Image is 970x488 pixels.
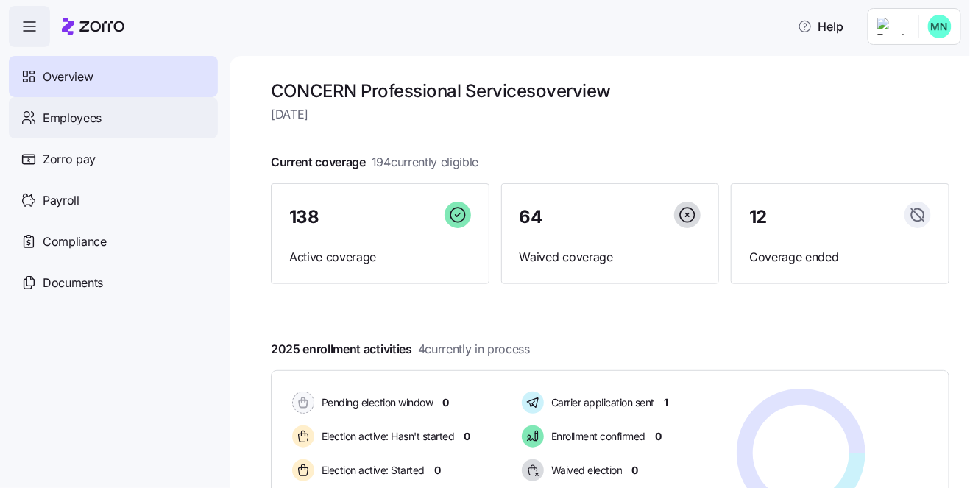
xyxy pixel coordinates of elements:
span: Carrier application sent [547,395,654,410]
span: Waived election [547,463,623,478]
span: 12 [749,208,767,226]
span: Zorro pay [43,150,96,169]
span: Current coverage [271,153,478,171]
span: 0 [464,429,471,444]
a: Employees [9,97,218,138]
span: 0 [434,463,441,478]
span: Enrollment confirmed [547,429,645,444]
button: Help [786,12,856,41]
span: Compliance [43,233,107,251]
span: 194 currently eligible [372,153,478,171]
span: 138 [289,208,319,226]
span: Documents [43,274,103,292]
span: Election active: Hasn't started [317,429,455,444]
a: Zorro pay [9,138,218,180]
span: Employees [43,109,102,127]
span: Election active: Started [317,463,425,478]
span: Waived coverage [520,248,701,266]
a: Overview [9,56,218,97]
a: Payroll [9,180,218,221]
span: 2025 enrollment activities [271,340,530,358]
span: 4 currently in process [418,340,530,358]
img: b0ee0d05d7ad5b312d7e0d752ccfd4ca [928,15,952,38]
span: Overview [43,68,93,86]
span: Active coverage [289,248,471,266]
h1: CONCERN Professional Services overview [271,79,949,102]
a: Documents [9,262,218,303]
span: Payroll [43,191,79,210]
span: 0 [655,429,662,444]
a: Compliance [9,221,218,262]
span: [DATE] [271,105,949,124]
span: Help [798,18,844,35]
img: Employer logo [877,18,907,35]
span: 1 [664,395,668,410]
span: 0 [443,395,450,410]
span: Coverage ended [749,248,931,266]
span: 0 [631,463,638,478]
span: Pending election window [317,395,433,410]
span: 64 [520,208,542,226]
